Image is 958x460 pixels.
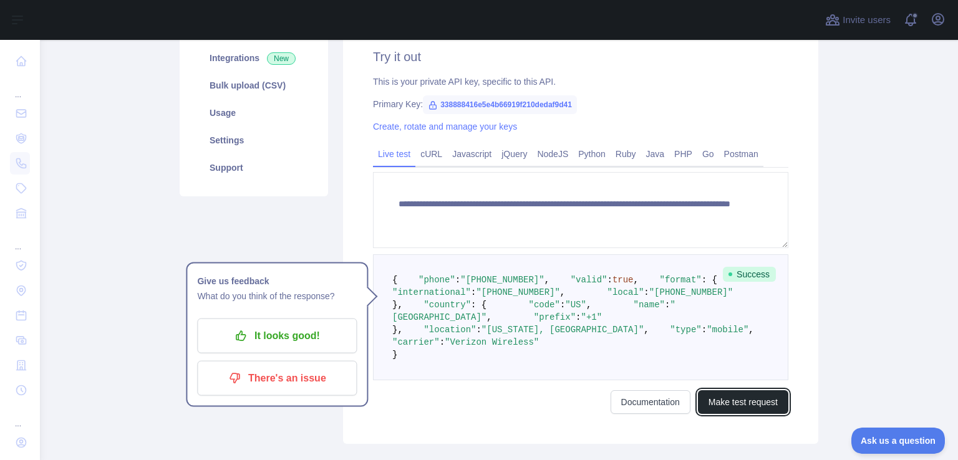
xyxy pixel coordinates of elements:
a: Javascript [447,144,496,164]
span: : [440,337,445,347]
span: , [544,275,549,285]
span: "phone" [419,275,455,285]
span: : [665,300,670,310]
span: "location" [423,325,476,335]
span: "[PHONE_NUMBER]" [476,287,559,297]
span: : [576,312,581,322]
span: New [267,52,296,65]
a: Documentation [611,390,690,414]
span: : [560,300,565,310]
a: Integrations New [195,44,313,72]
a: Bulk upload (CSV) [195,72,313,99]
a: Usage [195,99,313,127]
span: : { [471,300,486,310]
p: There's an issue [206,368,347,389]
span: , [644,325,649,335]
span: : [702,325,707,335]
iframe: Toggle Customer Support [851,428,946,454]
span: , [748,325,753,335]
div: This is your private API key, specific to this API. [373,75,788,88]
span: "type" [670,325,701,335]
span: "[PHONE_NUMBER]" [460,275,544,285]
button: Make test request [698,390,788,414]
div: ... [10,75,30,100]
h1: Give us feedback [197,274,357,289]
span: : [607,275,612,285]
span: "format" [660,275,702,285]
div: ... [10,227,30,252]
a: Postman [719,144,763,164]
span: "international" [392,287,471,297]
a: NodeJS [532,144,573,164]
span: "mobile" [707,325,748,335]
a: Go [697,144,719,164]
span: { [392,275,397,285]
span: "[US_STATE], [GEOGRAPHIC_DATA]" [481,325,644,335]
a: Ruby [611,144,641,164]
div: ... [10,404,30,429]
p: It looks good! [206,325,347,347]
a: Python [573,144,611,164]
a: Live test [373,144,415,164]
a: cURL [415,144,447,164]
span: "code" [528,300,559,310]
a: PHP [669,144,697,164]
a: Java [641,144,670,164]
span: : [471,287,476,297]
span: 338888416e5e4b66919f210dedaf9d41 [423,95,577,114]
a: jQuery [496,144,532,164]
span: : [455,275,460,285]
span: } [392,350,397,360]
span: "name" [634,300,665,310]
span: , [634,275,639,285]
span: "[PHONE_NUMBER]" [649,287,733,297]
a: Settings [195,127,313,154]
span: "+1" [581,312,602,322]
span: Success [723,267,776,282]
span: "local" [607,287,644,297]
span: : [476,325,481,335]
button: Invite users [823,10,893,30]
span: "[GEOGRAPHIC_DATA]" [392,300,675,322]
span: "prefix" [534,312,576,322]
span: , [560,287,565,297]
p: What do you think of the response? [197,289,357,304]
span: "valid" [571,275,607,285]
span: , [586,300,591,310]
button: There's an issue [197,361,357,396]
a: Create, rotate and manage your keys [373,122,517,132]
h2: Try it out [373,48,788,65]
span: true [612,275,634,285]
button: It looks good! [197,319,357,353]
span: }, [392,300,403,310]
span: : [644,287,649,297]
a: Support [195,154,313,181]
span: "Verizon Wireless" [445,337,539,347]
span: "carrier" [392,337,440,347]
span: Invite users [843,13,891,27]
span: "US" [565,300,586,310]
span: , [486,312,491,322]
span: "country" [423,300,471,310]
span: }, [392,325,403,335]
span: : { [702,275,717,285]
div: Primary Key: [373,98,788,110]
